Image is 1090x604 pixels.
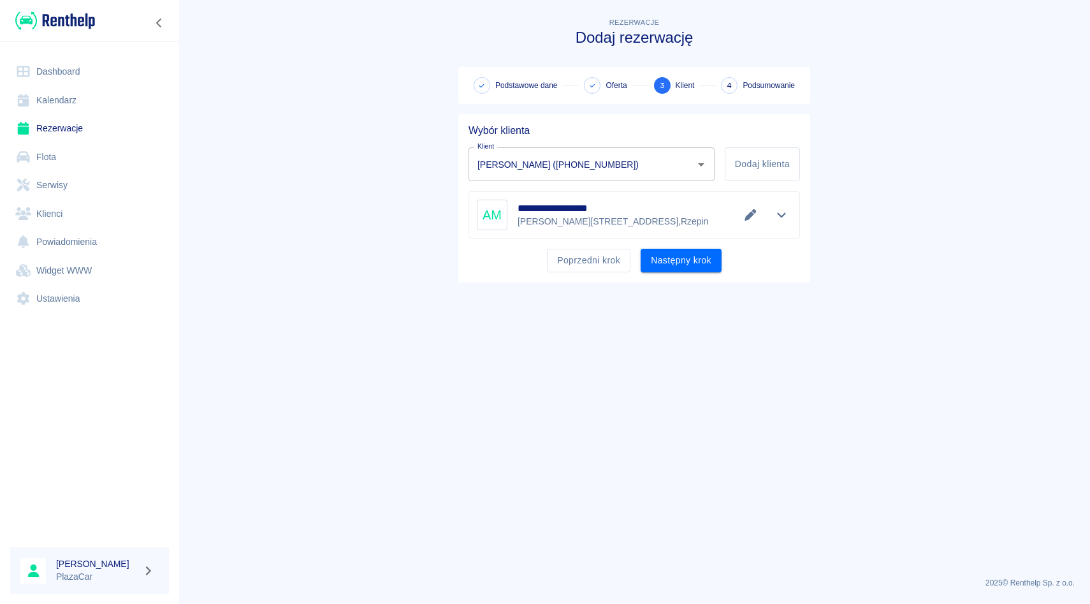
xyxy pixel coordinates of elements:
[692,156,710,173] button: Otwórz
[771,206,792,224] button: Pokaż szczegóły
[458,29,810,47] h3: Dodaj rezerwację
[56,570,138,584] p: PlazaCar
[10,86,169,115] a: Kalendarz
[725,147,800,181] button: Dodaj klienta
[477,200,507,230] div: AM
[547,249,630,272] button: Poprzedni krok
[10,143,169,172] a: Flota
[10,57,169,86] a: Dashboard
[743,80,795,91] span: Podsumowanie
[10,284,169,313] a: Ustawienia
[10,200,169,228] a: Klienci
[194,577,1075,589] p: 2025 © Renthelp Sp. z o.o.
[660,79,665,92] span: 3
[10,171,169,200] a: Serwisy
[10,10,95,31] a: Renthelp logo
[56,557,138,570] h6: [PERSON_NAME]
[641,249,722,272] button: Następny krok
[477,142,494,151] label: Klient
[727,79,732,92] span: 4
[609,18,659,26] span: Rezerwacje
[740,206,761,224] button: Edytuj dane
[495,80,557,91] span: Podstawowe dane
[676,80,695,91] span: Klient
[10,114,169,143] a: Rezerwacje
[10,228,169,256] a: Powiadomienia
[150,15,169,31] button: Zwiń nawigację
[469,124,800,137] h5: Wybór klienta
[518,215,708,228] p: [PERSON_NAME][STREET_ADDRESS] , Rzepin
[10,256,169,285] a: Widget WWW
[606,80,627,91] span: Oferta
[15,10,95,31] img: Renthelp logo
